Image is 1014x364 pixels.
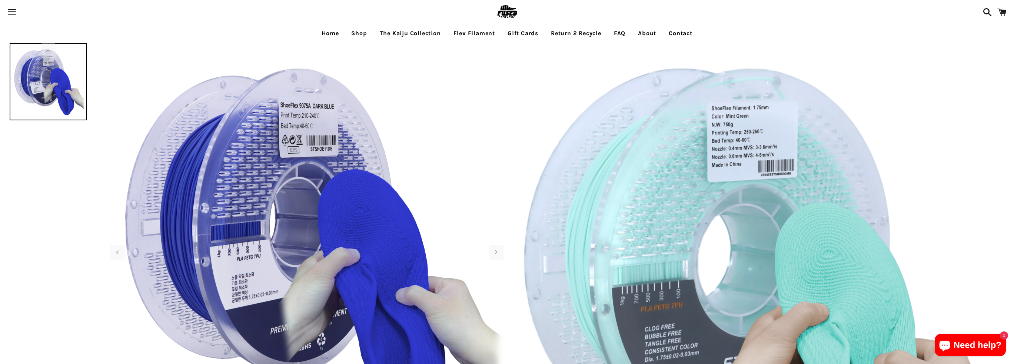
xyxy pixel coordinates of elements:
[608,24,631,43] a: FAQ
[489,245,503,260] div: Next slide
[545,24,607,43] a: Return 2 Recycle
[448,24,501,43] a: Flex Filament
[374,24,446,43] a: The Kaiju Collection
[632,24,662,43] a: About
[502,24,544,43] a: Gift Cards
[316,24,344,43] a: Home
[110,245,125,260] div: Previous slide
[932,334,1008,358] inbox-online-store-chat: Shopify online store chat
[663,24,698,43] a: Contact
[346,24,372,43] a: Shop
